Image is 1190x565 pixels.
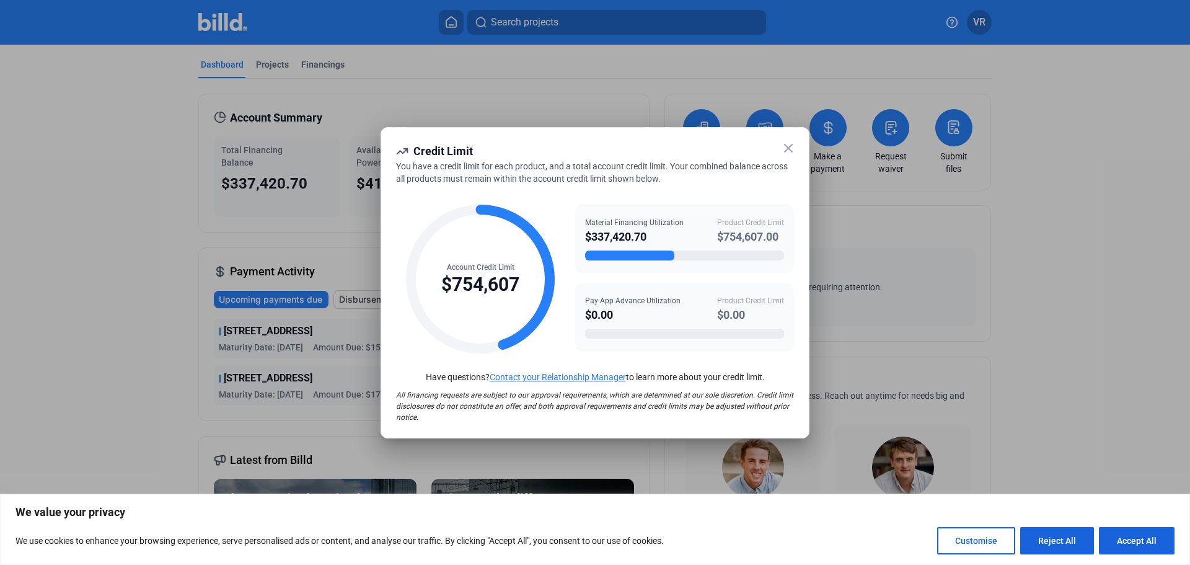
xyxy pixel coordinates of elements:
div: Account Credit Limit [441,262,519,273]
button: Customise [937,527,1015,554]
div: $0.00 [585,306,681,324]
div: Product Credit Limit [717,217,784,228]
div: $337,420.70 [585,228,684,246]
span: You have a credit limit for each product, and a total account credit limit. Your combined balance... [396,161,788,184]
a: Contact your Relationship Manager [490,372,626,382]
div: Pay App Advance Utilization [585,295,681,306]
div: Material Financing Utilization [585,217,684,228]
div: $754,607 [441,273,519,296]
span: Credit Limit [413,145,473,158]
div: $754,607.00 [717,228,784,246]
div: Product Credit Limit [717,295,784,306]
button: Accept All [1099,527,1175,554]
span: Have questions? to learn more about your credit limit. [426,372,765,382]
p: We use cookies to enhance your browsing experience, serve personalised ads or content, and analys... [15,533,664,548]
span: All financing requests are subject to our approval requirements, which are determined at our sole... [396,391,793,422]
p: We value your privacy [15,505,1175,520]
button: Reject All [1020,527,1094,554]
div: $0.00 [717,306,784,324]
